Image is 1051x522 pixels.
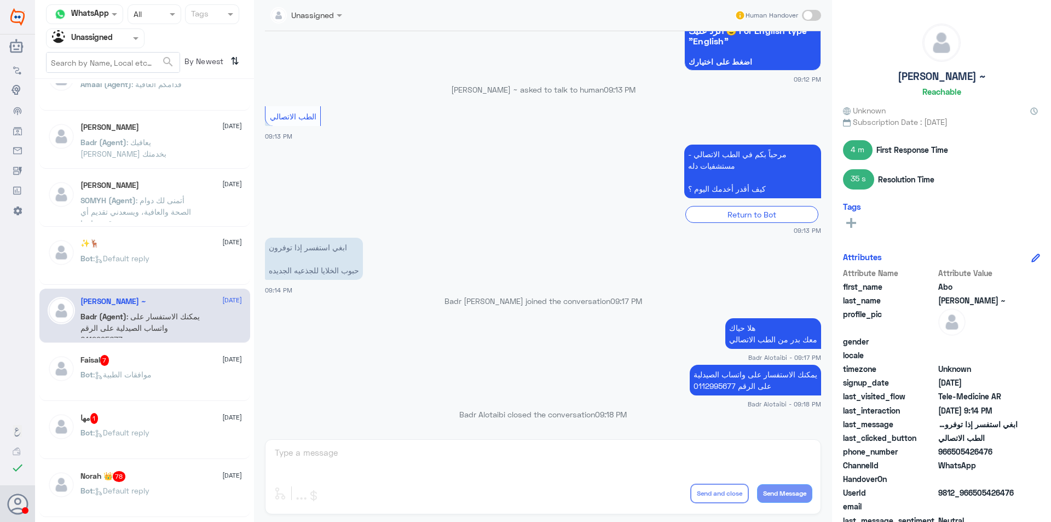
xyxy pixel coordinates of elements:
[843,281,936,292] span: first_name
[93,428,149,437] span: : Default reply
[52,30,68,47] img: Unassigned.svg
[843,267,936,279] span: Attribute Name
[48,239,75,266] img: defaultAdmin.png
[80,370,93,379] span: Bot
[938,349,1018,361] span: null
[843,295,936,306] span: last_name
[161,55,175,68] span: search
[595,410,627,419] span: 09:18 PM
[938,432,1018,444] span: الطب الاتصالي
[230,52,239,70] i: ⇅
[843,487,936,498] span: UserId
[48,297,75,324] img: defaultAdmin.png
[843,460,936,471] span: ChannelId
[7,494,28,514] button: Avatar
[80,297,146,306] h5: Abo Nasser ~
[80,196,136,205] span: SOMYH (Agent)
[11,461,24,474] i: check
[794,226,821,235] span: 09:13 PM
[80,123,139,132] h5: ابوغيث
[876,144,948,156] span: First Response Time
[80,312,200,344] span: : يمكنك الاستفسار على واتساب الصيدلية على الرقم 0112995677
[938,308,966,336] img: defaultAdmin.png
[898,70,986,83] h5: [PERSON_NAME] ~
[843,363,936,375] span: timezone
[93,486,149,495] span: : Default reply
[80,486,93,495] span: Bot
[80,355,109,366] h5: Faisal
[938,377,1018,388] span: 2025-08-16T18:12:44.341Z
[222,354,242,364] span: [DATE]
[938,418,1018,430] span: ابغي استفسر إذا توفرون حبوب الخلايا للجذعيه الجديده
[265,84,821,95] p: [PERSON_NAME] ~ asked to talk to human
[90,413,99,424] span: 1
[878,174,934,185] span: Resolution Time
[938,336,1018,347] span: null
[265,238,363,280] p: 16/8/2025, 9:14 PM
[48,413,75,440] img: defaultAdmin.png
[843,252,882,262] h6: Attributes
[80,137,126,147] span: Badr (Agent)
[748,399,821,409] span: Badr Alotaibi - 09:18 PM
[222,121,242,131] span: [DATE]
[131,79,182,89] span: : قدامكم العافية
[684,145,821,198] p: 16/8/2025, 9:13 PM
[746,10,798,20] span: Human Handover
[93,254,149,263] span: : Default reply
[265,409,821,420] p: Badr Alotaibi closed the conversation
[843,377,936,388] span: signup_date
[689,58,817,66] span: اضغط على اختيارك
[180,52,226,74] span: By Newest
[938,295,1018,306] span: Nasser ~
[938,487,1018,498] span: 9812_966505426476
[52,6,68,22] img: whatsapp.png
[80,239,99,248] h5: ✨🦌
[265,295,821,307] p: Badr [PERSON_NAME] joined the conversation
[843,308,936,334] span: profile_pic
[222,295,242,305] span: [DATE]
[794,74,821,84] span: 09:12 PM
[938,267,1018,279] span: Attribute Value
[843,140,873,160] span: 4 m
[843,418,936,430] span: last_message
[265,286,292,294] span: 09:14 PM
[725,318,821,349] p: 16/8/2025, 9:17 PM
[10,8,25,26] img: Widebot Logo
[265,133,292,140] span: 09:13 PM
[80,181,139,190] h5: Ahmed
[843,501,936,512] span: email
[222,179,242,189] span: [DATE]
[685,206,818,223] div: Return to Bot
[222,471,242,480] span: [DATE]
[938,363,1018,375] span: Unknown
[189,8,209,22] div: Tags
[48,123,75,150] img: defaultAdmin.png
[923,24,960,61] img: defaultAdmin.png
[938,501,1018,512] span: null
[93,370,152,379] span: : موافقات الطبية
[843,169,874,189] span: 35 s
[222,237,242,247] span: [DATE]
[48,355,75,382] img: defaultAdmin.png
[843,336,936,347] span: gender
[604,85,636,94] span: 09:13 PM
[938,391,1018,402] span: Tele-Medicine AR
[690,484,749,503] button: Send and close
[938,446,1018,457] span: 966505426476
[938,473,1018,485] span: null
[843,116,1040,128] span: Subscription Date : [DATE]
[843,432,936,444] span: last_clicked_button
[222,412,242,422] span: [DATE]
[80,79,131,89] span: Amaal (Agent)
[80,254,93,263] span: Bot
[80,413,99,424] h5: مها
[843,405,936,416] span: last_interaction
[757,484,812,503] button: Send Message
[47,53,180,72] input: Search by Name, Local etc…
[843,105,886,116] span: Unknown
[843,202,861,211] h6: Tags
[843,349,936,361] span: locale
[843,391,936,402] span: last_visited_flow
[690,365,821,395] p: 16/8/2025, 9:18 PM
[113,471,126,482] span: 78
